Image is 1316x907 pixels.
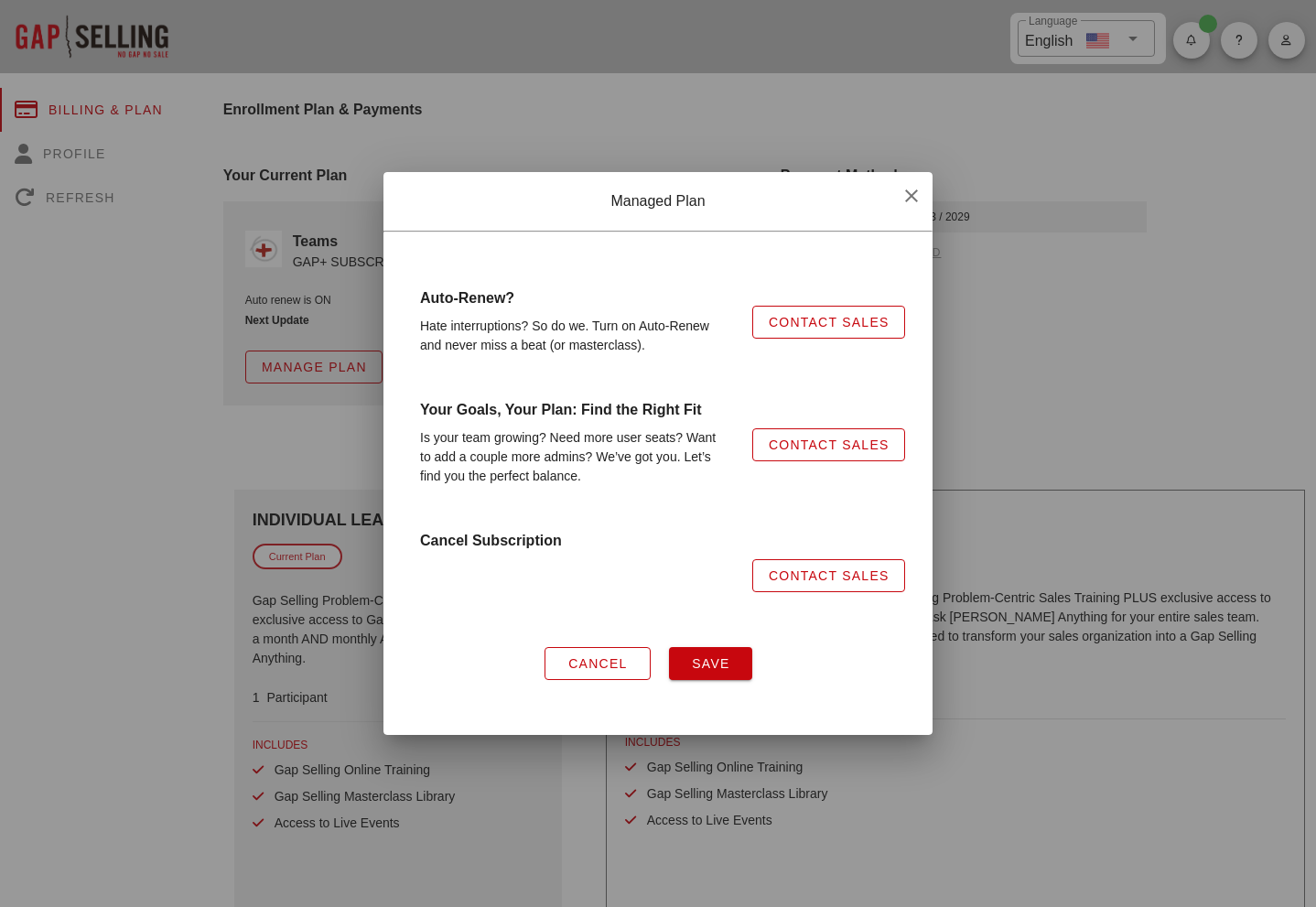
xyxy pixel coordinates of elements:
[768,568,890,583] span: Contact Sales
[752,559,905,592] a: Contact Sales
[768,437,890,452] span: Contact Sales
[545,647,651,680] button: Cancel
[768,315,890,329] span: Contact Sales
[420,533,562,548] strong: Cancel Subscription
[383,172,933,231] div: Managed Plan
[752,428,905,461] a: Contact Sales
[420,402,702,417] strong: Your Goals, Your Plan: Find the Right Fit
[420,290,514,306] strong: Auto-Renew?
[409,306,741,366] div: Hate interruptions? So do we. Turn on Auto-Renew and never miss a beat (or masterclass).
[567,656,628,671] span: Cancel
[669,647,752,680] button: Save
[752,306,905,339] a: Contact Sales
[691,656,730,671] span: Save
[409,417,741,497] div: Is your team growing? Need more user seats? Want to add a couple more admins? We’ve got you. Let’...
